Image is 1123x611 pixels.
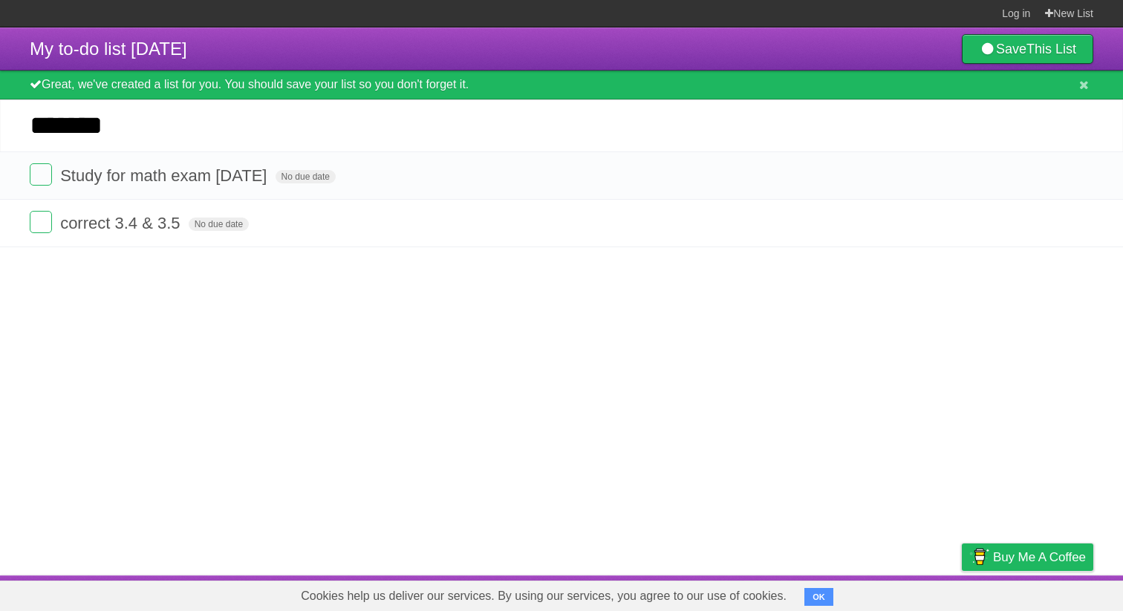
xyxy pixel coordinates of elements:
a: Privacy [943,579,981,607]
button: OK [804,588,833,606]
label: Done [30,163,52,186]
span: My to-do list [DATE] [30,39,187,59]
a: About [764,579,795,607]
a: Buy me a coffee [962,543,1093,571]
a: Developers [813,579,873,607]
a: Terms [892,579,925,607]
span: Buy me a coffee [993,544,1086,570]
span: Cookies help us deliver our services. By using our services, you agree to our use of cookies. [286,581,801,611]
span: No due date [276,170,336,183]
span: Study for math exam [DATE] [60,166,270,185]
img: Buy me a coffee [969,544,989,569]
b: This List [1026,42,1076,56]
a: Suggest a feature [1000,579,1093,607]
a: SaveThis List [962,34,1093,64]
label: Done [30,211,52,233]
span: correct 3.4 & 3.5 [60,214,183,232]
span: No due date [189,218,249,231]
